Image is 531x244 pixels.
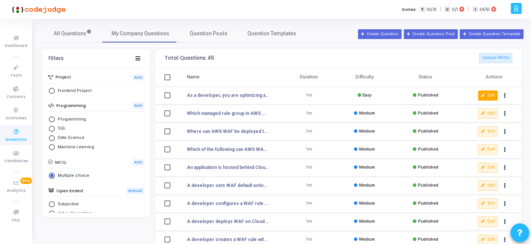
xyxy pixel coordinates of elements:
[190,30,227,38] span: Question Pools
[12,217,20,224] span: FAQ
[478,90,498,100] button: Edit
[187,110,269,117] a: Which managed rule group in AWS WAF would help block common vulnerabilities like SQL injection an...
[187,128,269,135] a: Where can AWS WAF be deployed to protect traffic?
[358,92,371,99] div: Easy
[358,29,402,39] button: Create Question
[281,177,337,195] td: 1m
[418,165,438,170] span: Published
[451,6,457,13] span: 0/1
[56,188,83,193] h6: Open Ended
[402,6,417,13] label: Invites:
[354,128,375,135] div: Medium
[281,159,337,177] td: 1m
[418,93,438,98] span: Published
[55,116,86,123] span: Programming
[418,147,438,152] span: Published
[460,29,523,39] button: Create Question Template
[499,90,510,101] button: Actions
[354,110,375,117] div: Medium
[418,183,438,188] span: Published
[499,199,510,209] button: Actions
[418,219,438,224] span: Published
[499,217,510,227] button: Actions
[404,29,458,39] button: Create Question Pool
[472,7,477,12] span: I
[418,129,438,134] span: Published
[55,88,92,94] span: Frontend Project
[281,68,337,87] th: Duration
[126,188,144,194] span: Manual
[48,115,144,153] mat-radio-group: Select Library
[281,141,337,159] td: 1m
[48,172,144,181] mat-radio-group: Select Library
[459,68,522,87] th: Actions
[111,30,169,38] span: My Company Questions
[281,213,337,231] td: 1m
[478,199,498,208] button: Edit
[281,87,337,105] td: 1m
[479,6,490,13] span: 34/51
[20,178,32,184] span: New
[478,181,498,190] button: Edit
[55,173,89,179] span: Multiple choice
[478,163,498,172] button: Edit
[499,108,510,119] button: Actions
[5,137,27,143] span: Questions
[499,163,510,173] button: Actions
[187,200,269,207] a: A developer configures a WAF rule using RegexPatternSet to block select.*from in query strings. W...
[55,125,66,132] span: SQL
[132,74,144,81] span: Auto
[281,123,337,141] td: 1m
[354,218,375,225] div: Medium
[55,135,84,141] span: Data Science
[55,211,92,217] span: Video Recording
[499,145,510,155] button: Actions
[7,188,26,194] span: Analytics
[187,218,269,225] a: A developer deploys WAF on CloudFront with these rules in priority order: Rate-based rule – block...
[9,2,66,17] img: logo
[55,144,94,151] span: Machine Learning
[420,7,425,12] span: T
[478,145,498,154] button: Edit
[6,115,27,122] span: Interviews
[187,92,269,99] a: As a developer, you are optimizing a Node.js backend deployed on EC2. The app experiences intermi...
[354,146,375,153] div: Medium
[132,102,144,109] span: Auto
[499,181,510,191] button: Actions
[165,55,214,61] div: Total Questions: 46
[10,72,22,79] span: Tests
[337,68,392,87] th: Difficulty
[187,182,269,189] a: A developer sets WAF default action = Allow, and creates rules: Rule 1 (priority 1): Block reques...
[48,87,144,96] mat-radio-group: Select Library
[478,127,498,136] button: Edit
[247,30,296,38] span: Question Templates
[478,217,498,226] button: Edit
[478,108,498,118] button: Edit
[187,146,269,153] a: Which of the following can AWS WAF inspect to filter web requests?
[48,56,63,62] div: Filters
[5,43,27,49] span: Dashboard
[354,236,375,243] div: Medium
[354,200,375,207] div: Medium
[281,105,337,123] td: 1m
[187,164,269,171] a: An application is hosted behind CloudFront with AWS WAF enabled. Both AWS Managed Rules and a cus...
[468,5,469,13] span: |
[56,75,71,80] h6: Project
[418,111,438,116] span: Published
[132,159,144,166] span: Auto
[54,30,92,38] span: All Questions
[354,164,375,171] div: Medium
[178,68,281,87] th: Name
[418,237,438,242] span: Published
[281,195,337,213] td: 1m
[6,94,26,100] span: Contests
[440,5,441,13] span: |
[499,127,510,137] button: Actions
[479,53,512,63] button: Upload MCQs
[392,68,459,87] th: Status
[4,158,28,164] span: Candidates
[426,6,436,13] span: 10/31
[354,182,375,189] div: Medium
[55,201,79,208] span: Subjective
[187,236,269,243] a: A developer creates a WAF rule with a RegexPatternSet to block requests where the query string ma...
